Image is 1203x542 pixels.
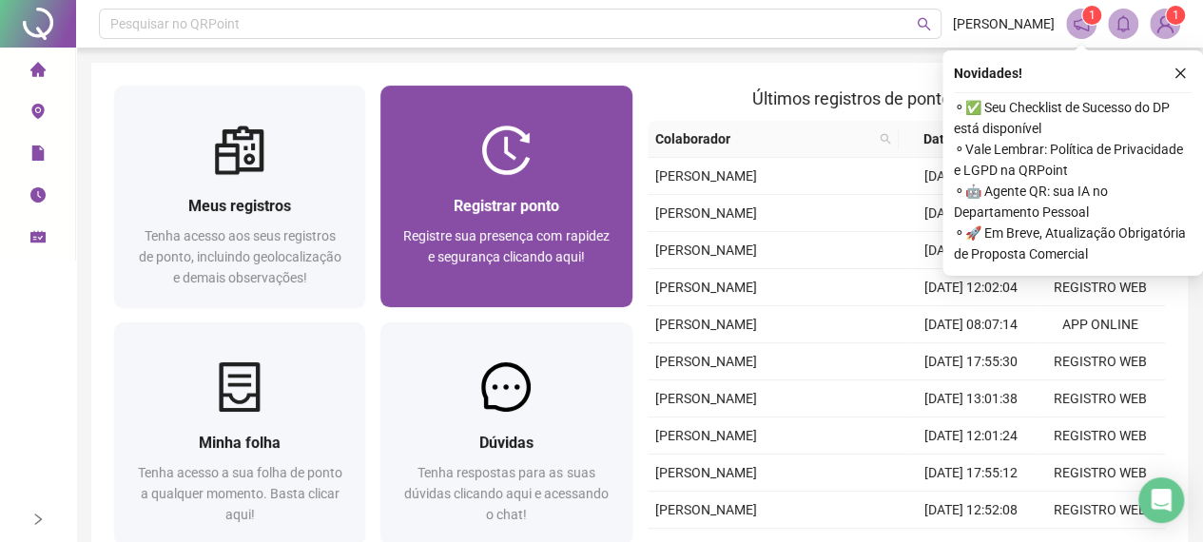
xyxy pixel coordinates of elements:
span: environment [30,95,46,133]
span: search [880,133,891,145]
td: REGISTRO WEB [1036,343,1165,380]
img: 84753 [1151,10,1179,38]
td: [DATE] 17:55:12 [906,455,1036,492]
span: Dúvidas [479,434,534,452]
span: [PERSON_NAME] [655,428,757,443]
td: [DATE] 08:03:27 [906,158,1036,195]
span: Tenha respostas para as suas dúvidas clicando aqui e acessando o chat! [404,465,609,522]
td: [DATE] 17:55:30 [906,343,1036,380]
span: [PERSON_NAME] [655,168,757,184]
span: Colaborador [655,128,873,149]
span: right [31,513,45,526]
span: search [917,17,931,31]
td: [DATE] 17:57:30 [906,195,1036,232]
td: REGISTRO WEB [1036,380,1165,417]
span: bell [1115,15,1132,32]
span: [PERSON_NAME] [655,242,757,258]
span: [PERSON_NAME] [655,354,757,369]
span: Tenha acesso a sua folha de ponto a qualquer momento. Basta clicar aqui! [138,465,342,522]
span: ⚬ 🚀 Em Breve, Atualização Obrigatória de Proposta Comercial [954,223,1192,264]
td: [DATE] 13:01:38 [906,380,1036,417]
span: Meus registros [188,197,291,215]
td: REGISTRO WEB [1036,492,1165,529]
span: Últimos registros de ponto sincronizados [752,88,1059,108]
span: [PERSON_NAME] [655,205,757,221]
td: [DATE] 12:59:55 [906,232,1036,269]
td: [DATE] 12:01:24 [906,417,1036,455]
td: [DATE] 12:52:08 [906,492,1036,529]
span: search [876,125,895,153]
span: 1 [1089,9,1096,22]
span: Novidades ! [954,63,1022,84]
td: [DATE] 12:02:04 [906,269,1036,306]
span: 1 [1173,9,1179,22]
span: [PERSON_NAME] [655,317,757,332]
td: APP ONLINE [1036,306,1165,343]
span: ⚬ ✅ Seu Checklist de Sucesso do DP está disponível [954,97,1192,139]
span: Registre sua presença com rapidez e segurança clicando aqui! [403,228,609,264]
td: [DATE] 08:07:14 [906,306,1036,343]
span: ⚬ Vale Lembrar: Política de Privacidade e LGPD na QRPoint [954,139,1192,181]
a: Registrar pontoRegistre sua presença com rapidez e segurança clicando aqui! [380,86,631,307]
span: [PERSON_NAME] [655,502,757,517]
span: notification [1073,15,1090,32]
span: Minha folha [199,434,281,452]
span: home [30,53,46,91]
span: ⚬ 🤖 Agente QR: sua IA no Departamento Pessoal [954,181,1192,223]
sup: 1 [1082,6,1101,25]
th: Data/Hora [899,121,1024,158]
sup: Atualize o seu contato no menu Meus Dados [1166,6,1185,25]
span: clock-circle [30,179,46,217]
span: Registrar ponto [454,197,559,215]
td: REGISTRO WEB [1036,455,1165,492]
span: [PERSON_NAME] [655,391,757,406]
td: REGISTRO WEB [1036,417,1165,455]
a: Meus registrosTenha acesso aos seus registros de ponto, incluindo geolocalização e demais observa... [114,86,365,307]
div: Open Intercom Messenger [1138,477,1184,523]
span: file [30,137,46,175]
span: close [1174,67,1187,80]
span: Data/Hora [906,128,1001,149]
span: [PERSON_NAME] [953,13,1055,34]
span: [PERSON_NAME] [655,280,757,295]
span: Tenha acesso aos seus registros de ponto, incluindo geolocalização e demais observações! [139,228,341,285]
span: [PERSON_NAME] [655,465,757,480]
td: REGISTRO WEB [1036,269,1165,306]
span: schedule [30,221,46,259]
